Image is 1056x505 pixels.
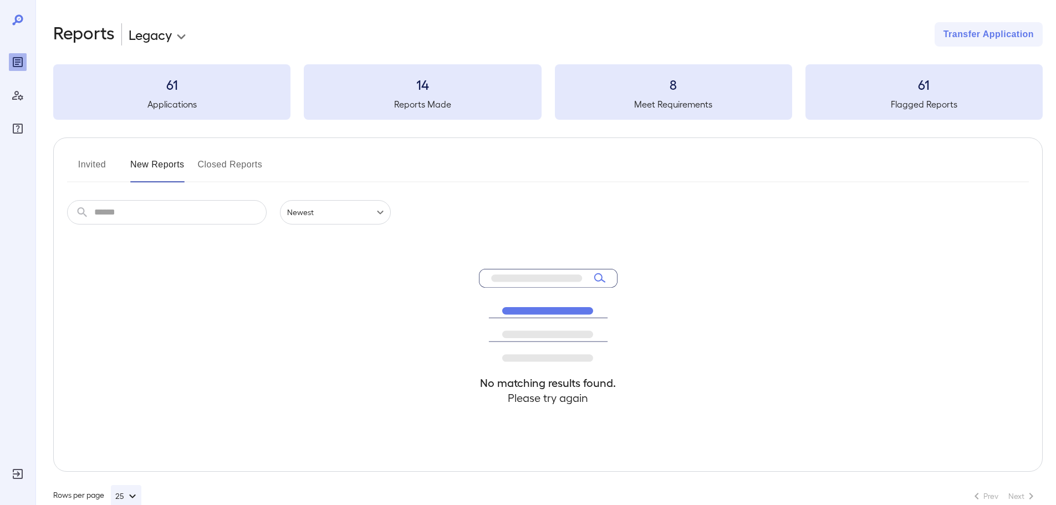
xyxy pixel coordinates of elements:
button: Invited [67,156,117,182]
p: Legacy [129,25,172,43]
h3: 61 [805,75,1043,93]
button: Closed Reports [198,156,263,182]
div: Log Out [9,465,27,483]
div: Manage Users [9,86,27,104]
h3: 14 [304,75,541,93]
button: New Reports [130,156,185,182]
h3: 61 [53,75,290,93]
div: FAQ [9,120,27,137]
h5: Applications [53,98,290,111]
summary: 61Applications14Reports Made8Meet Requirements61Flagged Reports [53,64,1043,120]
h5: Meet Requirements [555,98,792,111]
div: Reports [9,53,27,71]
nav: pagination navigation [965,487,1043,505]
h3: 8 [555,75,792,93]
h5: Reports Made [304,98,541,111]
h4: No matching results found. [479,375,618,390]
div: Newest [280,200,391,225]
h2: Reports [53,22,115,47]
h5: Flagged Reports [805,98,1043,111]
button: Transfer Application [935,22,1043,47]
h4: Please try again [479,390,618,405]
